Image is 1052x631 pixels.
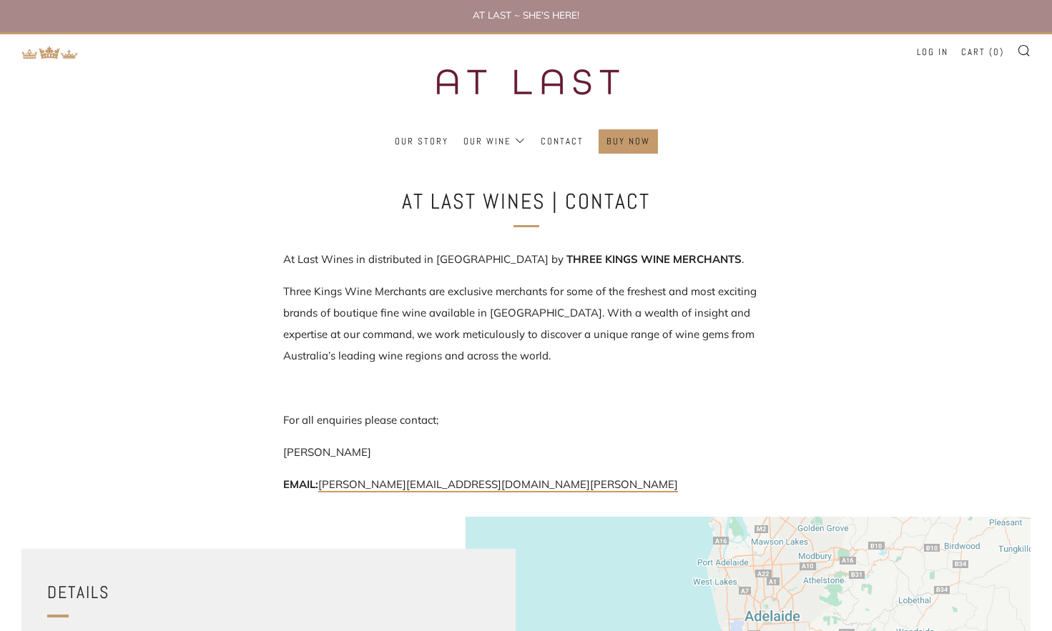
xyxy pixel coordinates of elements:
p: For all enquiries please contact; [283,409,770,431]
p: Three Kings Wine Merchants are exclusive merchants for some of the freshest and most exciting bra... [283,281,770,367]
a: Cart (0) [961,41,1004,64]
p: [PERSON_NAME] [283,442,770,463]
strong: EMAIL: [283,477,318,491]
img: Return to TKW Merchants [21,46,79,59]
a: Buy Now [606,130,650,153]
span: 0 [993,46,1000,58]
a: [PERSON_NAME][EMAIL_ADDRESS][DOMAIN_NAME][PERSON_NAME] [318,477,678,492]
h1: At Last Wines | Contact [290,184,762,219]
strong: THREE KINGS WINE MERCHANTS [566,252,742,266]
img: three kings wine merchants [401,34,652,129]
a: Our Story [395,130,448,153]
a: Return to TKW Merchants [21,44,79,58]
a: Contact [541,130,584,153]
a: Details [47,570,490,614]
p: At Last Wines in distributed in [GEOGRAPHIC_DATA] by . [283,249,770,270]
a: Our Wine [463,130,526,153]
a: Log in [917,41,948,64]
h3: Details [47,577,490,607]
